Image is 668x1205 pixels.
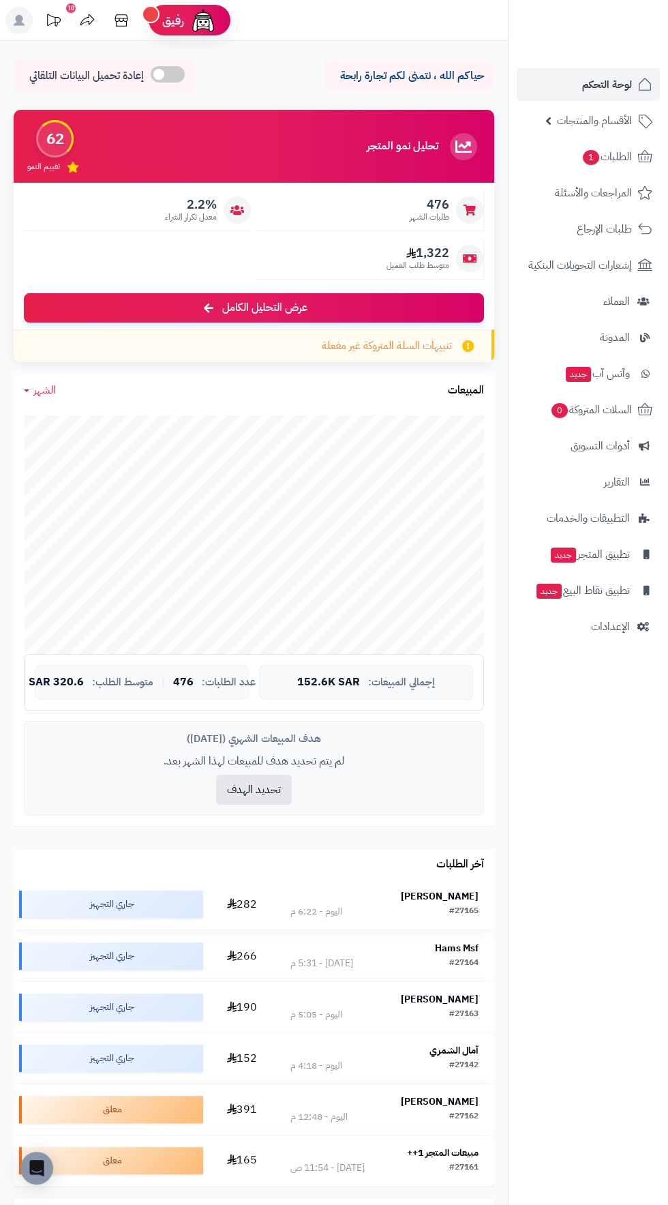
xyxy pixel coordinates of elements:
td: 266 [209,931,275,981]
span: 152.6K SAR [297,676,360,689]
a: عرض التحليل الكامل [24,293,484,323]
span: طلبات الإرجاع [577,220,632,239]
h3: المبيعات [448,385,484,397]
div: اليوم - 6:22 م [290,905,342,919]
span: متوسط الطلب: [92,676,153,688]
span: التطبيقات والخدمات [547,509,630,528]
strong: [PERSON_NAME] [401,1095,479,1109]
span: 476 [173,676,194,689]
a: أدوات التسويق [517,430,660,462]
span: عرض التحليل الكامل [222,300,307,316]
span: تطبيق المتجر [549,545,630,564]
a: طلبات الإرجاع [517,213,660,246]
img: logo-2.png [575,38,655,67]
div: 10 [66,3,76,13]
h3: آخر الطلبات [436,859,484,871]
span: السلات المتروكة [550,400,632,419]
span: وآتس آب [564,364,630,383]
td: 282 [209,879,275,929]
span: جديد [566,367,591,382]
span: تقييم النمو [27,161,60,173]
span: إعادة تحميل البيانات التلقائي [29,68,144,84]
div: #27164 [449,957,479,970]
span: إجمالي المبيعات: [368,676,435,688]
span: الأقسام والمنتجات [557,111,632,130]
p: حياكم الله ، نتمنى لكم تجارة رابحة [334,68,484,84]
a: المدونة [517,321,660,354]
span: إشعارات التحويلات البنكية [528,256,632,275]
strong: [PERSON_NAME] [401,889,479,904]
button: تحديد الهدف [216,775,292,805]
td: 165 [209,1135,275,1186]
td: 391 [209,1084,275,1135]
div: جاري التجهيز [19,942,203,970]
div: #27165 [449,905,479,919]
span: جديد [536,584,562,599]
span: 1 [583,150,599,165]
span: التقارير [604,473,630,492]
span: العملاء [603,292,630,311]
a: السلات المتروكة0 [517,393,660,426]
a: المراجعات والأسئلة [517,177,660,209]
div: اليوم - 12:48 م [290,1110,348,1124]
strong: مبيعات المتجر 1++ [407,1146,479,1160]
div: #27142 [449,1059,479,1073]
span: لوحة التحكم [582,75,632,94]
span: المدونة [600,328,630,347]
span: تنبيهات السلة المتروكة غير مفعلة [322,338,452,354]
a: الإعدادات [517,610,660,643]
div: اليوم - 5:05 م [290,1008,342,1022]
span: متوسط طلب العميل [386,260,449,271]
div: #27163 [449,1008,479,1022]
p: لم يتم تحديد هدف للمبيعات لهذا الشهر بعد. [35,754,473,769]
a: التقارير [517,466,660,499]
span: عدد الطلبات: [202,676,256,688]
span: | [162,677,165,687]
span: أدوات التسويق [571,436,630,456]
div: #27162 [449,1110,479,1124]
a: العملاء [517,285,660,318]
span: جديد [551,548,576,563]
span: تطبيق نقاط البيع [535,581,630,600]
div: [DATE] - 5:31 م [290,957,353,970]
a: لوحة التحكم [517,68,660,101]
span: الإعدادات [591,617,630,636]
h3: تحليل نمو المتجر [367,140,438,153]
img: ai-face.png [189,7,217,34]
span: الشهر [33,382,56,398]
a: الطلبات1 [517,140,660,173]
td: 152 [209,1033,275,1084]
div: جاري التجهيز [19,994,203,1021]
span: المراجعات والأسئلة [555,183,632,203]
a: وآتس آبجديد [517,357,660,390]
strong: [PERSON_NAME] [401,992,479,1007]
div: #27161 [449,1161,479,1175]
span: 2.2% [165,197,217,212]
span: 1,322 [386,246,449,261]
div: معلق [19,1096,203,1123]
a: تطبيق المتجرجديد [517,538,660,571]
div: هدف المبيعات الشهري ([DATE]) [35,732,473,746]
td: 190 [209,982,275,1032]
a: تطبيق نقاط البيعجديد [517,574,660,607]
span: معدل تكرار الشراء [165,211,217,223]
strong: آمال الشمري [429,1043,479,1058]
div: [DATE] - 11:54 ص [290,1161,365,1175]
div: Open Intercom Messenger [20,1152,53,1185]
div: جاري التجهيز [19,1045,203,1072]
a: التطبيقات والخدمات [517,502,660,535]
span: الطلبات [581,147,632,166]
a: الشهر [24,383,56,398]
a: تحديثات المنصة [36,7,70,38]
span: طلبات الشهر [410,211,449,223]
div: جاري التجهيز [19,891,203,918]
span: 320.6 SAR [29,676,84,689]
a: إشعارات التحويلات البنكية [517,249,660,282]
span: 0 [551,403,568,418]
div: معلق [19,1147,203,1174]
span: رفيق [162,12,184,29]
div: اليوم - 4:18 م [290,1059,342,1073]
strong: Hams Msf [435,941,479,955]
span: 476 [410,197,449,212]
